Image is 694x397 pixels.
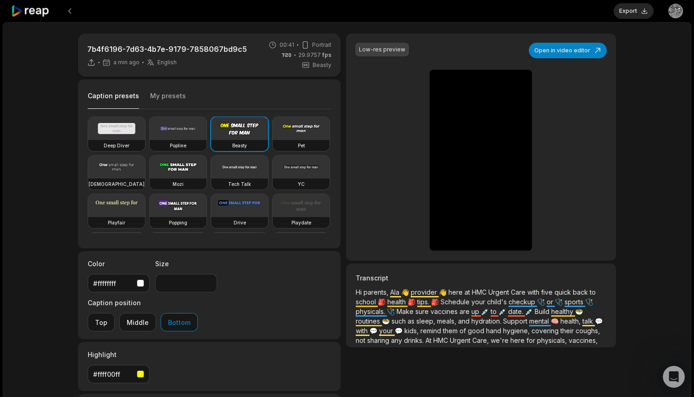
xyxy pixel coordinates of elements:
button: #ffffffff [88,274,150,292]
span: vaccines, [569,336,598,344]
div: how do I add b roll [102,220,176,240]
span: At [425,336,433,344]
p: 👋 👋 🎒 🎒 🎒 🩺 🩺 🩺 🩺 💉 💉 💉 🥗 🥗 🧠 💬 💬 💬 🌟 🌟 🌟 [356,287,606,345]
div: Did that answer your question? [7,193,123,213]
span: physicals. [356,308,387,315]
h3: Tech Talk [228,180,251,188]
span: sports [565,298,585,306]
div: Did that answer your question? [15,198,116,207]
button: Emoji picker [14,301,22,308]
span: as [408,317,416,325]
span: to [590,288,596,296]
span: checkup [509,298,537,306]
span: your [471,298,487,306]
a: Source reference 116892355: [88,263,95,270]
span: Hi [356,288,364,296]
button: go back [6,4,23,21]
span: back [573,288,590,296]
label: Caption position [88,298,198,308]
div: B-roll functionality isn't available yet, but we're actively working on it!Source reference 11689... [7,247,176,389]
span: 29.9757 [298,51,331,59]
div: Hi Jad! How can we help? [15,41,96,50]
span: your [379,327,395,335]
button: Caption presets [88,91,139,109]
div: Low-res preview [359,45,405,54]
h3: Popping [169,219,187,226]
h3: YC [298,180,305,188]
span: remind [420,327,443,335]
div: how to add music [105,63,176,84]
span: quick [554,288,573,296]
span: Ala [390,288,401,296]
div: Sam says… [7,36,176,63]
button: Upload attachment [44,301,51,308]
span: a min ago [113,59,140,66]
span: talk [582,317,595,325]
span: for [526,336,537,344]
span: here [510,336,526,344]
span: Urgent [488,288,511,296]
span: vaccines [431,308,459,315]
h3: Beasty [232,142,247,149]
div: how do I add b roll [109,225,169,235]
a: Source reference 116892355: [56,179,64,186]
span: healthy [551,308,575,315]
div: how to add music [112,69,169,78]
a: Source reference 116892357: [113,115,121,123]
p: 7b4f6196-7d63-4b7e-9179-7858067bd9c5 [87,44,247,55]
span: parents, [364,288,390,296]
span: five [541,288,554,296]
span: Care, [472,336,491,344]
h3: Mozi [173,180,184,188]
span: of [459,327,468,335]
span: 00:41 [280,41,294,49]
h3: Transcript [356,273,606,283]
span: sharing [367,336,391,344]
textarea: Message… [8,281,176,297]
span: school [356,298,378,306]
span: sleep, [416,317,437,325]
span: provider [411,288,439,296]
span: with [356,327,369,335]
span: them [443,327,459,335]
h3: Popline [170,142,186,149]
span: Care [511,288,527,296]
span: HMC [472,288,488,296]
div: We're working on a major editor upgrade that will include background music functionality, launchi... [7,90,176,191]
span: Make [397,308,415,315]
button: Export [614,3,654,19]
span: routines [356,317,382,325]
div: We're planning to offer two b-roll options in the near future: [15,275,169,293]
span: HMC [433,336,450,344]
span: such [392,317,408,325]
button: #ffff00ff [88,365,150,383]
div: Jad says… [7,220,176,247]
span: tips. [417,298,431,306]
button: Bottom [161,313,198,331]
span: their [560,327,576,335]
h3: Playfair [108,219,125,226]
div: The new editor will introduce the ability to add videos, images, transitions, background music, a... [15,128,169,155]
label: Color [88,259,150,268]
div: #ffff00ff [93,369,133,379]
button: My presets [150,91,186,109]
img: Profile image for Sam [26,5,41,20]
span: Build [535,308,551,315]
span: with [527,288,541,296]
h3: Pet [298,142,305,149]
span: Beasty [313,61,331,69]
div: #ffffffff [93,279,133,288]
span: drinks. [404,336,425,344]
div: Sam says… [7,193,176,220]
button: Home [144,4,161,21]
span: and [458,317,471,325]
button: Send a message… [157,297,172,312]
div: Currently, this feature isn't available yet, but it's coming very soon as part of our enhanced vi... [15,159,169,186]
div: Jad says… [7,63,176,91]
p: Active 4h ago [45,11,85,21]
span: are [459,308,471,315]
span: coughs, [576,327,600,335]
span: hydration. [471,317,503,325]
span: at [465,288,472,296]
span: sure [415,308,431,315]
